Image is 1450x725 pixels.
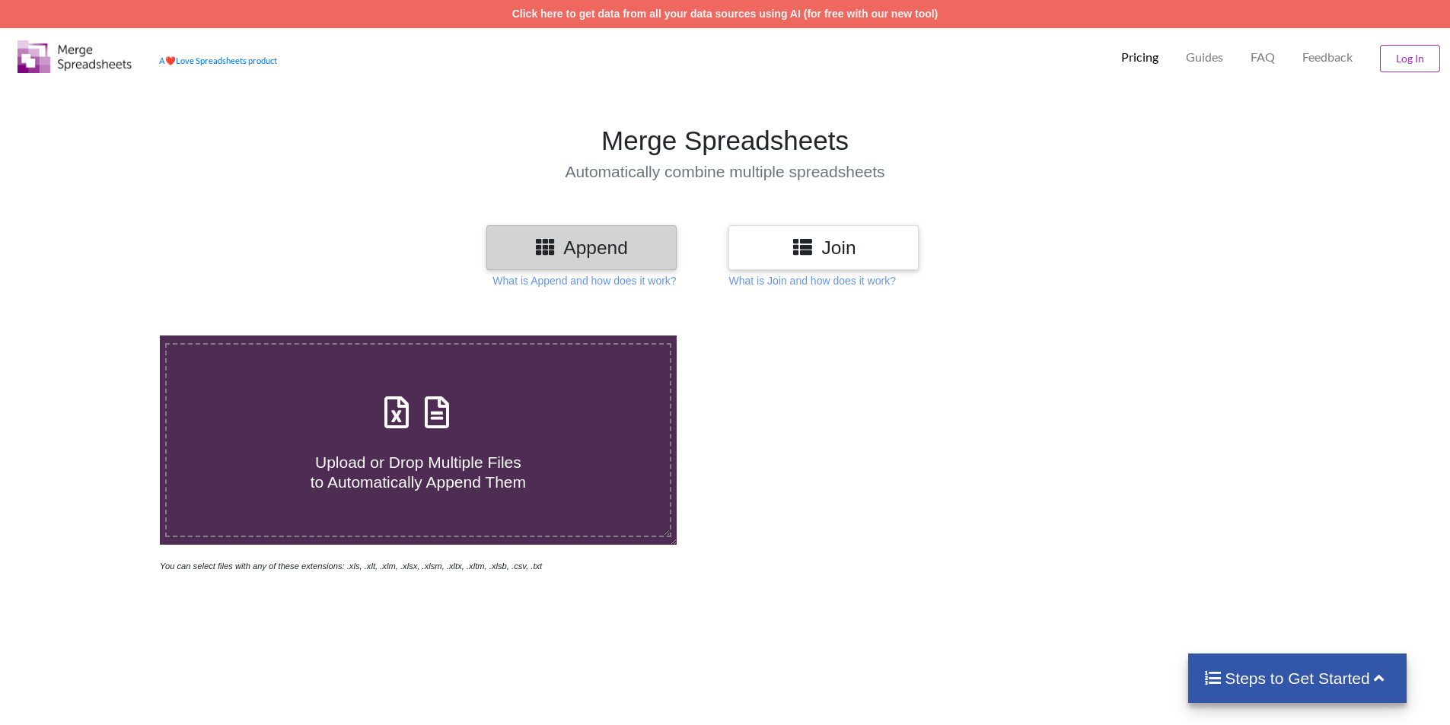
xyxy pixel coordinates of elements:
span: heart [165,56,176,65]
p: Pricing [1121,49,1158,65]
i: You can select files with any of these extensions: .xls, .xlt, .xlm, .xlsx, .xlsm, .xltx, .xltm, ... [160,561,542,571]
span: Feedback [1302,51,1353,63]
span: Upload or Drop Multiple Files to Automatically Append Them [311,453,526,490]
a: AheartLove Spreadsheets product [159,56,277,65]
p: FAQ [1251,49,1275,65]
img: Logo.png [18,40,132,73]
h3: Append [498,237,665,259]
a: Click here to get data from all your data sources using AI (for free with our new tool) [512,8,939,20]
h3: Join [740,237,907,259]
p: What is Join and how does it work? [728,273,895,288]
h4: Steps to Get Started [1203,669,1391,688]
button: Log In [1380,45,1440,72]
p: Guides [1186,49,1223,65]
p: What is Append and how does it work? [492,273,676,288]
